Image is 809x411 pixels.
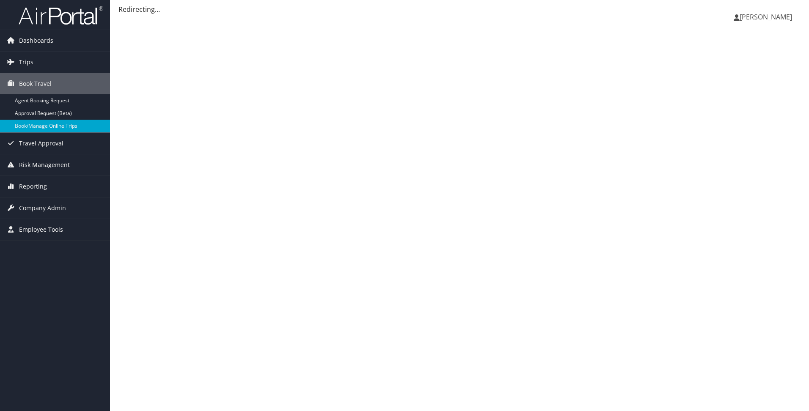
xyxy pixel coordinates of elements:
span: Dashboards [19,30,53,51]
span: Employee Tools [19,219,63,240]
span: Risk Management [19,154,70,175]
span: Trips [19,52,33,73]
span: Company Admin [19,197,66,219]
span: Book Travel [19,73,52,94]
a: [PERSON_NAME] [734,4,801,30]
div: Redirecting... [118,4,801,14]
span: [PERSON_NAME] [740,12,792,22]
span: Reporting [19,176,47,197]
img: airportal-logo.png [19,5,103,25]
span: Travel Approval [19,133,63,154]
